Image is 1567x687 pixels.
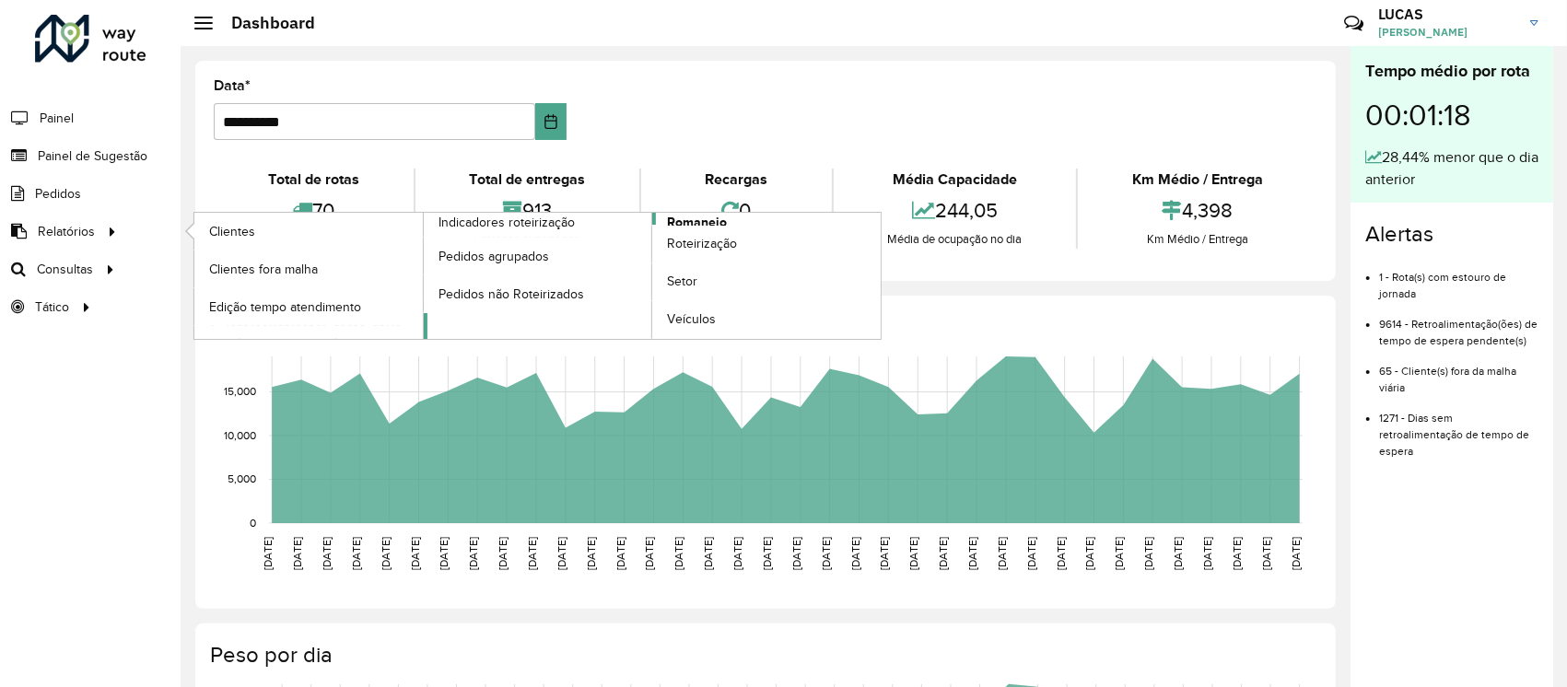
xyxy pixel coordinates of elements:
text: [DATE] [820,537,832,570]
text: [DATE] [761,537,773,570]
h3: LUCAS [1378,6,1516,23]
span: [PERSON_NAME] [1378,24,1516,41]
text: [DATE] [849,537,861,570]
div: 4,398 [1082,191,1313,230]
text: [DATE] [966,537,978,570]
div: 00:01:18 [1365,84,1538,146]
text: [DATE] [937,537,949,570]
text: 0 [250,517,256,529]
a: Roteirização [652,226,881,262]
label: Data [214,75,251,97]
a: Clientes fora malha [194,250,423,287]
span: Veículos [667,309,716,329]
span: Clientes fora malha [209,260,318,279]
text: [DATE] [585,537,597,570]
text: [DATE] [1201,537,1213,570]
text: [DATE] [1025,537,1037,570]
span: Indicadores roteirização [439,213,575,232]
span: Romaneio [667,213,727,232]
span: Pedidos [35,184,81,204]
text: [DATE] [1260,537,1272,570]
text: [DATE] [614,537,626,570]
text: [DATE] [731,537,743,570]
text: [DATE] [262,537,274,570]
span: Painel de Sugestão [38,146,147,166]
a: Indicadores roteirização [194,213,652,339]
div: Média Capacidade [838,169,1072,191]
button: Choose Date [535,103,567,140]
a: Pedidos agrupados [424,238,652,274]
span: Relatórios [38,222,95,241]
span: Tático [35,297,69,317]
a: Pedidos não Roteirizados [424,275,652,312]
div: Total de entregas [420,169,636,191]
li: 9614 - Retroalimentação(ões) de tempo de espera pendente(s) [1379,302,1538,349]
a: Edição tempo atendimento [194,288,423,325]
text: [DATE] [672,537,684,570]
text: [DATE] [702,537,714,570]
text: [DATE] [555,537,567,570]
text: [DATE] [644,537,656,570]
h4: Peso por dia [210,642,1317,669]
text: [DATE] [497,537,509,570]
div: Tempo médio por rota [1365,59,1538,84]
text: 10,000 [224,429,256,441]
text: [DATE] [1142,537,1154,570]
text: 5,000 [228,473,256,485]
span: Setor [667,272,697,291]
text: [DATE] [1084,537,1096,570]
h2: Dashboard [213,13,315,33]
a: Contato Rápido [1334,4,1374,43]
text: [DATE] [1172,537,1184,570]
div: 70 [218,191,409,230]
text: [DATE] [438,537,450,570]
text: 15,000 [224,386,256,398]
a: Veículos [652,301,881,338]
div: Km Médio / Entrega [1082,169,1313,191]
text: [DATE] [409,537,421,570]
div: 0 [646,191,827,230]
a: Clientes [194,213,423,250]
text: [DATE] [380,537,392,570]
a: Romaneio [424,213,882,339]
li: 65 - Cliente(s) fora da malha viária [1379,349,1538,396]
span: Clientes [209,222,255,241]
div: Km Médio / Entrega [1082,230,1313,249]
div: 244,05 [838,191,1072,230]
text: [DATE] [350,537,362,570]
div: Total de rotas [218,169,409,191]
text: [DATE] [1114,537,1126,570]
text: [DATE] [790,537,802,570]
span: Edição tempo atendimento [209,297,361,317]
div: Críticas? Dúvidas? Elogios? Sugestões? Entre em contato conosco! [1124,6,1316,55]
text: [DATE] [879,537,891,570]
text: [DATE] [1055,537,1067,570]
text: [DATE] [1290,537,1302,570]
span: Pedidos agrupados [439,247,549,266]
text: [DATE] [321,537,333,570]
text: [DATE] [467,537,479,570]
li: 1 - Rota(s) com estouro de jornada [1379,255,1538,302]
div: 913 [420,191,636,230]
text: [DATE] [526,537,538,570]
span: Painel [40,109,74,128]
h4: Alertas [1365,221,1538,248]
div: Recargas [646,169,827,191]
span: Roteirização [667,234,737,253]
text: [DATE] [907,537,919,570]
a: Setor [652,263,881,300]
span: Pedidos não Roteirizados [439,285,584,304]
text: [DATE] [291,537,303,570]
text: [DATE] [996,537,1008,570]
div: 28,44% menor que o dia anterior [1365,146,1538,191]
span: Consultas [37,260,93,279]
li: 1271 - Dias sem retroalimentação de tempo de espera [1379,396,1538,460]
div: Média de ocupação no dia [838,230,1072,249]
text: [DATE] [1231,537,1243,570]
